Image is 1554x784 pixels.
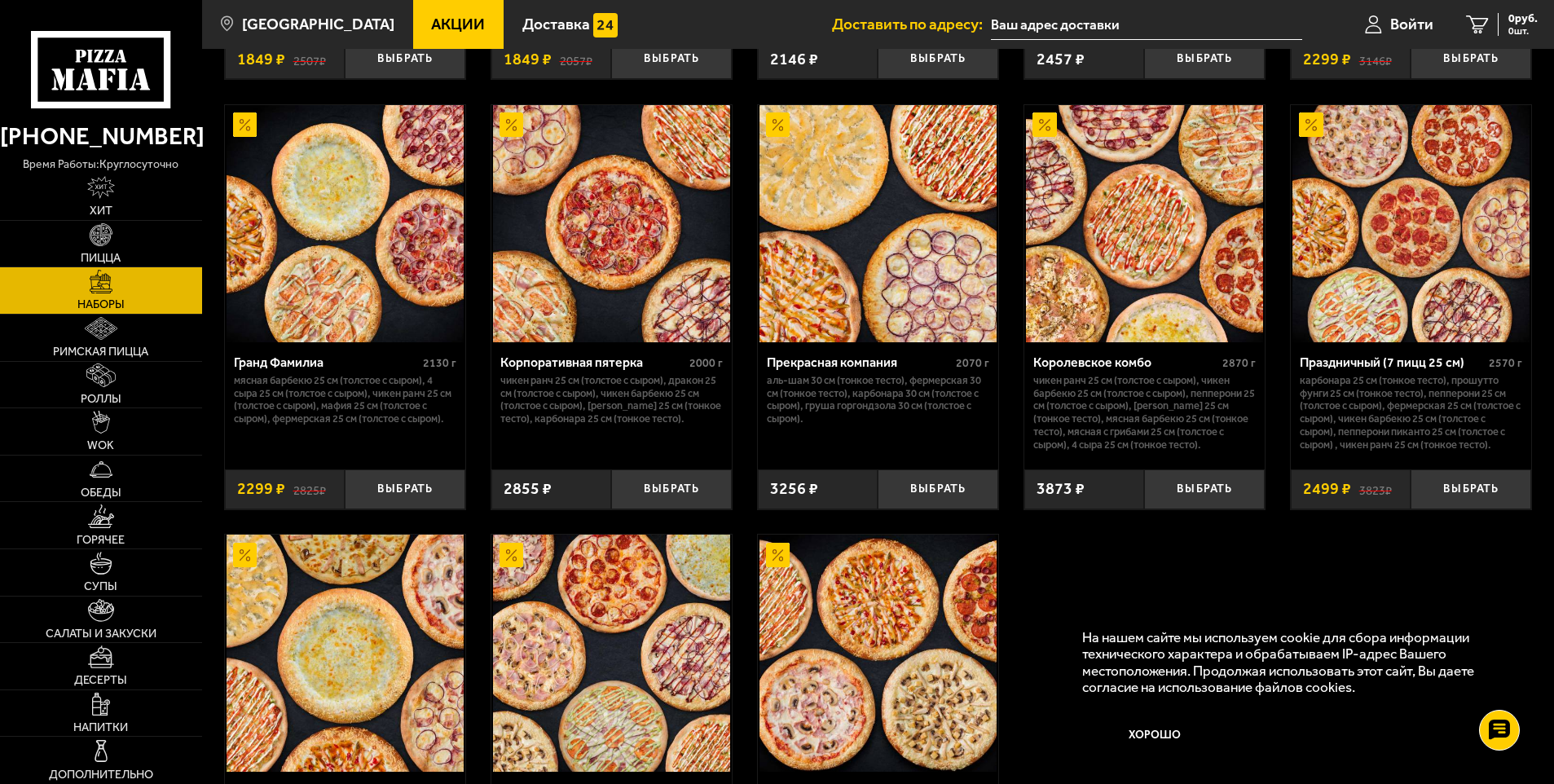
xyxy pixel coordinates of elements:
span: Напитки [73,722,128,733]
button: Выбрать [345,39,465,79]
img: Славные парни [759,535,997,772]
img: Акционный [766,543,790,567]
div: Корпоративная пятерка [500,355,685,370]
span: Дополнительно [49,769,153,781]
button: Выбрать [878,469,998,509]
button: Хорошо [1082,711,1228,760]
span: [GEOGRAPHIC_DATA] [242,16,394,32]
s: 2057 ₽ [560,51,592,68]
span: 3256 ₽ [770,481,818,497]
img: Прекрасная компания [759,105,997,342]
span: Доставить по адресу: [832,16,991,32]
span: WOK [87,440,114,451]
span: Римская пицца [53,346,148,358]
span: 2499 ₽ [1303,481,1351,497]
span: Десерты [74,675,127,686]
img: Королевское комбо [1026,105,1263,342]
button: Выбрать [878,39,998,79]
img: Акционный [766,112,790,137]
p: Чикен Ранч 25 см (толстое с сыром), Чикен Барбекю 25 см (толстое с сыром), Пепперони 25 см (толст... [1033,374,1256,451]
span: 2000 г [689,356,723,370]
img: Офисный (7 пицц 30 см) [227,535,464,772]
span: 2570 г [1489,356,1522,370]
s: 3823 ₽ [1359,481,1392,497]
span: 2855 ₽ [504,481,552,497]
img: Гранд Фамилиа [227,105,464,342]
button: Выбрать [1144,39,1265,79]
span: Салаты и закуски [46,628,156,640]
img: Акционный [1032,112,1057,137]
span: Акции [431,16,485,32]
button: Выбрать [1411,469,1531,509]
a: АкционныйКоролевское комбо [1024,105,1265,342]
a: АкционныйПраздничный (7 пицц 25 см) [1291,105,1531,342]
span: Доставка [522,16,590,32]
img: Акционный [233,543,258,567]
span: Горячее [77,535,125,546]
span: 1849 ₽ [237,51,285,68]
img: Корпоративный (8 пицц 30 см) [493,535,730,772]
img: 15daf4d41897b9f0e9f617042186c801.svg [593,13,618,37]
div: Гранд Фамилиа [234,355,419,370]
div: Королевское комбо [1033,355,1218,370]
span: Войти [1390,16,1433,32]
p: На нашем сайте мы используем cookie для сбора информации технического характера и обрабатываем IP... [1082,629,1506,696]
button: Выбрать [611,469,732,509]
a: АкционныйСлавные парни [758,535,998,772]
span: 2457 ₽ [1037,51,1085,68]
p: Чикен Ранч 25 см (толстое с сыром), Дракон 25 см (толстое с сыром), Чикен Барбекю 25 см (толстое ... [500,374,723,426]
div: Праздничный (7 пицц 25 см) [1300,355,1485,370]
a: АкционныйГранд Фамилиа [225,105,465,342]
input: Ваш адрес доставки [991,10,1301,40]
a: АкционныйКорпоративная пятерка [491,105,732,342]
span: Роллы [81,394,121,405]
span: 0 руб. [1508,13,1538,24]
img: Акционный [1299,112,1323,137]
span: 2070 г [956,356,989,370]
button: Выбрать [611,39,732,79]
span: 2146 ₽ [770,51,818,68]
img: Акционный [500,543,524,567]
span: Пицца [81,253,121,264]
span: 0 шт. [1508,26,1538,36]
s: 2825 ₽ [293,481,326,497]
span: 2130 г [423,356,456,370]
button: Выбрать [1144,469,1265,509]
button: Выбрать [345,469,465,509]
span: Обеды [81,487,121,499]
a: АкционныйКорпоративный (8 пицц 30 см) [491,535,732,772]
span: 2299 ₽ [1303,51,1351,68]
p: Аль-Шам 30 см (тонкое тесто), Фермерская 30 см (тонкое тесто), Карбонара 30 см (толстое с сыром),... [767,374,989,426]
button: Выбрать [1411,39,1531,79]
p: Мясная Барбекю 25 см (толстое с сыром), 4 сыра 25 см (толстое с сыром), Чикен Ранч 25 см (толстое... [234,374,456,426]
s: 3146 ₽ [1359,51,1392,68]
span: Хит [90,205,112,217]
img: Корпоративная пятерка [493,105,730,342]
img: Акционный [233,112,258,137]
a: АкционныйПрекрасная компания [758,105,998,342]
div: Прекрасная компания [767,355,952,370]
span: 1849 ₽ [504,51,552,68]
s: 2507 ₽ [293,51,326,68]
span: Супы [84,581,117,592]
img: Праздничный (7 пицц 25 см) [1292,105,1530,342]
p: Карбонара 25 см (тонкое тесто), Прошутто Фунги 25 см (тонкое тесто), Пепперони 25 см (толстое с с... [1300,374,1522,451]
span: 3873 ₽ [1037,481,1085,497]
span: 2299 ₽ [237,481,285,497]
img: Акционный [500,112,524,137]
span: Наборы [77,299,125,311]
a: АкционныйОфисный (7 пицц 30 см) [225,535,465,772]
span: 2870 г [1222,356,1256,370]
